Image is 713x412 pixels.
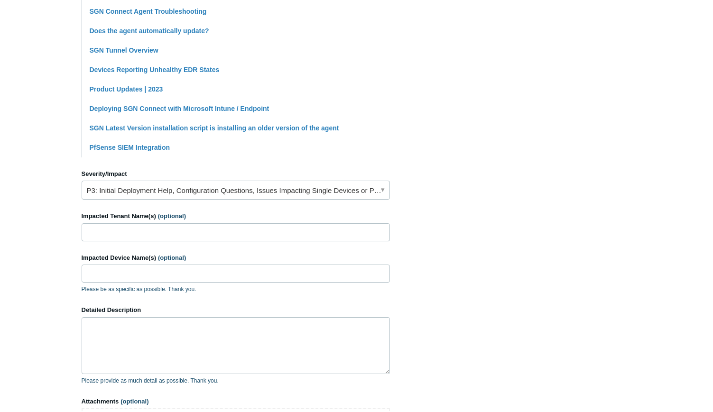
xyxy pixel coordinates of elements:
[90,144,170,151] a: PfSense SIEM Integration
[90,85,163,93] a: Product Updates | 2023
[90,46,158,54] a: SGN Tunnel Overview
[90,66,220,73] a: Devices Reporting Unhealthy EDR States
[82,397,390,406] label: Attachments
[120,398,148,405] span: (optional)
[82,376,390,385] p: Please provide as much detail as possible. Thank you.
[158,212,186,220] span: (optional)
[90,124,339,132] a: SGN Latest Version installation script is installing an older version of the agent
[158,254,186,261] span: (optional)
[90,27,209,35] a: Does the agent automatically update?
[90,8,207,15] a: SGN Connect Agent Troubleshooting
[82,253,390,263] label: Impacted Device Name(s)
[82,285,390,293] p: Please be as specific as possible. Thank you.
[82,305,390,315] label: Detailed Description
[82,169,390,179] label: Severity/Impact
[82,211,390,221] label: Impacted Tenant Name(s)
[82,181,390,200] a: P3: Initial Deployment Help, Configuration Questions, Issues Impacting Single Devices or Past Out...
[90,105,269,112] a: Deploying SGN Connect with Microsoft Intune / Endpoint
